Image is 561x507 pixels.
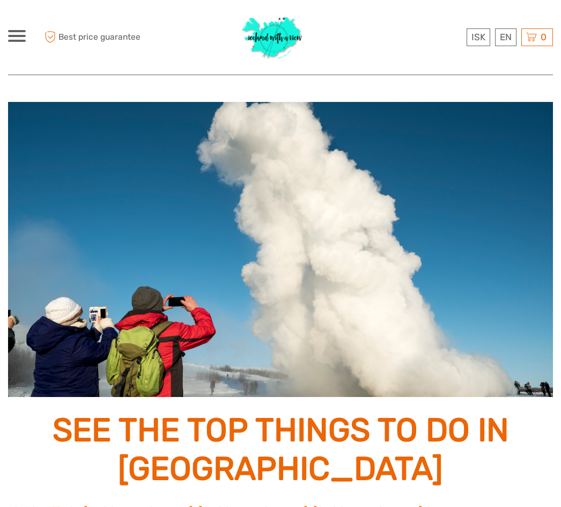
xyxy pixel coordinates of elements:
[42,28,144,46] span: Best price guarantee
[237,11,308,64] img: 1077-ca632067-b948-436b-9c7a-efe9894e108b_logo_big.jpg
[539,32,548,42] span: 0
[495,28,516,46] div: EN
[12,411,549,488] h1: See the Top Things to Do in [GEOGRAPHIC_DATA]
[471,32,485,42] span: ISK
